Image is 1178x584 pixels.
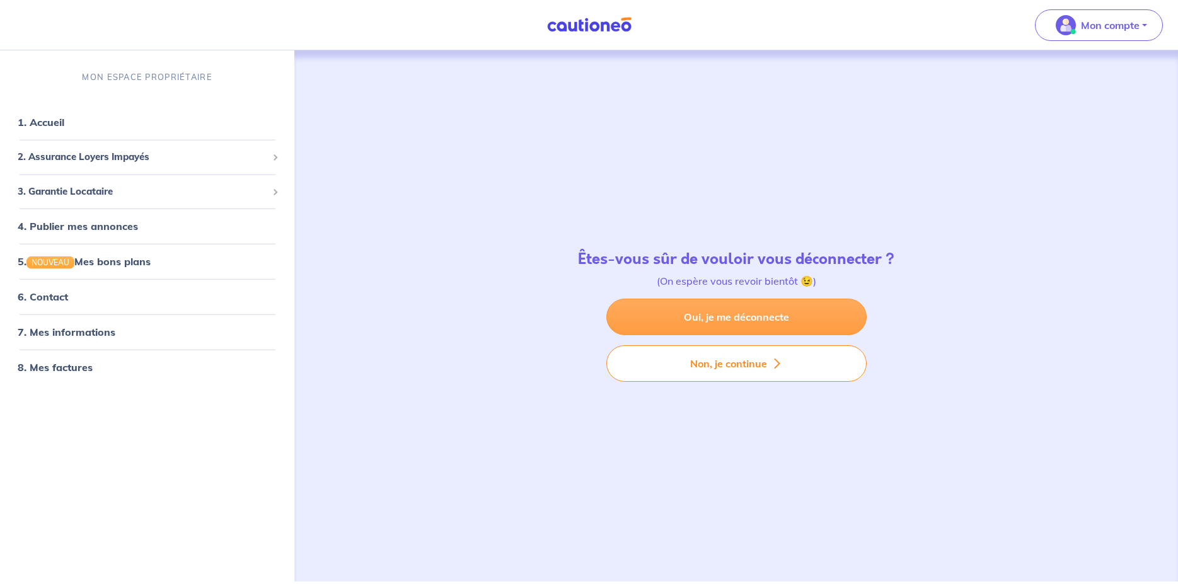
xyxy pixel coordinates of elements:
a: 7. Mes informations [18,326,115,338]
h4: Êtes-vous sûr de vouloir vous déconnecter ? [578,250,894,268]
img: illu_account_valid_menu.svg [1056,15,1076,35]
button: Non, je continue [606,345,867,382]
span: 2. Assurance Loyers Impayés [18,150,267,164]
div: 6. Contact [5,284,289,309]
a: 8. Mes factures [18,361,93,374]
p: Mon compte [1081,18,1140,33]
a: Oui, je me déconnecte [606,299,867,335]
div: 4. Publier mes annonces [5,214,289,239]
img: Cautioneo [542,17,637,33]
div: 5.NOUVEAUMes bons plans [5,249,289,274]
div: 2. Assurance Loyers Impayés [5,145,289,169]
a: 5.NOUVEAUMes bons plans [18,255,151,268]
a: 4. Publier mes annonces [18,220,138,232]
a: 1. Accueil [18,116,64,129]
p: (On espère vous revoir bientôt 😉) [578,273,894,289]
a: 6. Contact [18,290,68,303]
div: 1. Accueil [5,110,289,135]
div: 8. Mes factures [5,355,289,380]
button: illu_account_valid_menu.svgMon compte [1035,9,1163,41]
p: MON ESPACE PROPRIÉTAIRE [82,71,212,83]
div: 7. Mes informations [5,319,289,345]
div: 3. Garantie Locataire [5,179,289,203]
span: 3. Garantie Locataire [18,184,267,198]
